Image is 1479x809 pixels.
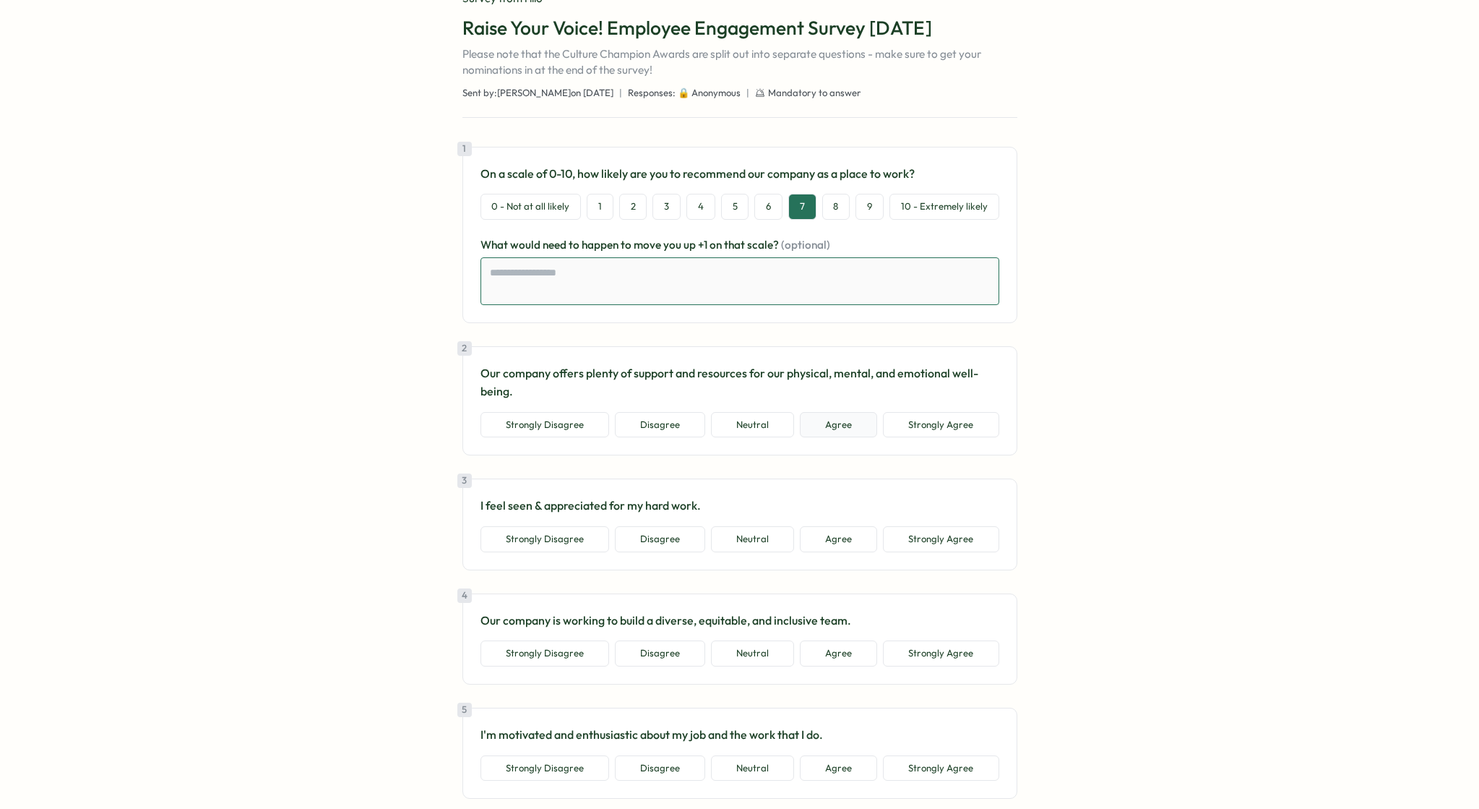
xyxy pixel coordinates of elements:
[634,238,663,252] span: move
[619,87,622,100] span: |
[883,412,999,438] button: Strongly Agree
[457,588,472,603] div: 4
[686,194,715,220] button: 4
[480,194,582,220] button: 0 - Not at all likely
[480,612,999,630] p: Our company is working to build a diverse, equitable, and inclusive team.
[663,238,684,252] span: you
[711,756,794,782] button: Neutral
[754,194,782,220] button: 6
[724,238,747,252] span: that
[582,238,621,252] span: happen
[781,238,830,252] span: (optional)
[480,726,999,744] p: I'm motivated and enthusiastic about my job and the work that I do.
[710,238,724,252] span: on
[480,641,609,667] button: Strongly Disagree
[788,194,816,220] button: 7
[480,756,609,782] button: Strongly Disagree
[480,238,510,252] span: What
[883,756,999,782] button: Strongly Agree
[457,474,472,488] div: 3
[889,194,999,220] button: 10 - Extremely likely
[711,641,794,667] button: Neutral
[615,641,705,667] button: Disagree
[480,526,609,552] button: Strongly Disagree
[721,194,749,220] button: 5
[800,756,877,782] button: Agree
[543,238,569,252] span: need
[457,341,472,356] div: 2
[615,526,705,552] button: Disagree
[822,194,850,220] button: 8
[855,194,884,220] button: 9
[800,641,877,667] button: Agree
[462,46,1017,78] p: Please note that the Culture Champion Awards are split out into separate questions - make sure to...
[768,87,861,100] span: Mandatory to answer
[615,756,705,782] button: Disagree
[711,526,794,552] button: Neutral
[652,194,681,220] button: 3
[615,412,705,438] button: Disagree
[747,238,781,252] span: scale?
[462,87,613,100] span: Sent by: [PERSON_NAME] on [DATE]
[711,412,794,438] button: Neutral
[698,238,710,252] span: +1
[480,364,999,401] p: Our company offers plenty of support and resources for our physical, mental, and emotional well-b...
[628,87,741,100] span: Responses: 🔒 Anonymous
[619,194,647,220] button: 2
[457,703,472,717] div: 5
[684,238,698,252] span: up
[800,412,877,438] button: Agree
[883,526,999,552] button: Strongly Agree
[480,165,999,183] p: On a scale of 0-10, how likely are you to recommend our company as a place to work?
[569,238,582,252] span: to
[621,238,634,252] span: to
[457,142,472,156] div: 1
[587,194,613,220] button: 1
[800,526,877,552] button: Agree
[462,15,1017,40] h1: Raise Your Voice! Employee Engagement Survey [DATE]
[480,497,999,515] p: I feel seen & appreciated for my hard work.
[480,412,609,438] button: Strongly Disagree
[746,87,749,100] span: |
[510,238,543,252] span: would
[883,641,999,667] button: Strongly Agree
